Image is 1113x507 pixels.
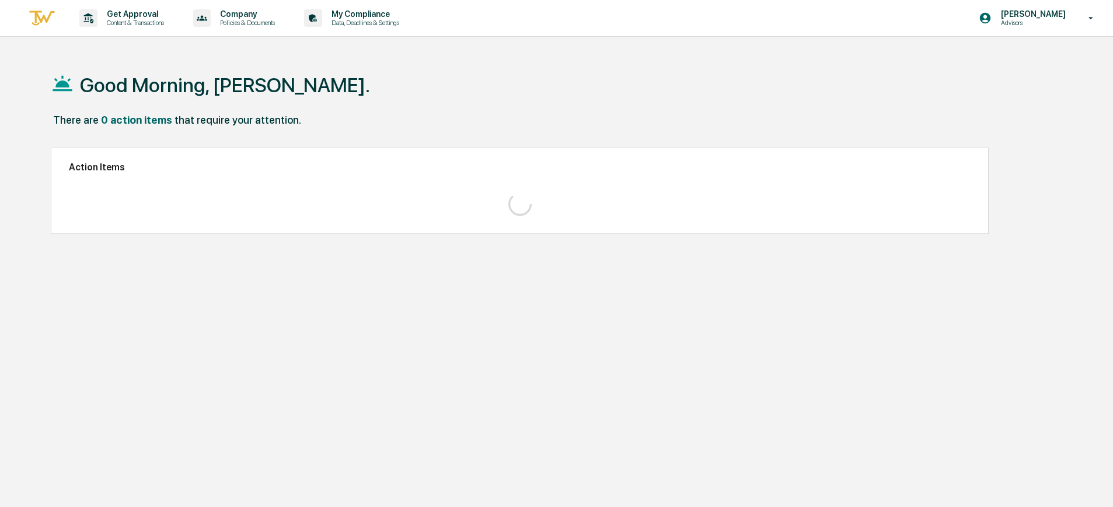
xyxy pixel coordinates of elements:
img: logo [28,9,56,28]
h2: Action Items [69,162,971,173]
p: [PERSON_NAME] [992,9,1072,19]
div: There are [53,114,99,126]
p: Policies & Documents [211,19,281,27]
p: Advisors [992,19,1072,27]
p: My Compliance [322,9,405,19]
div: that require your attention. [175,114,301,126]
div: 0 action items [101,114,172,126]
h1: Good Morning, [PERSON_NAME]. [80,74,370,97]
p: Get Approval [97,9,170,19]
p: Company [211,9,281,19]
p: Data, Deadlines & Settings [322,19,405,27]
p: Content & Transactions [97,19,170,27]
